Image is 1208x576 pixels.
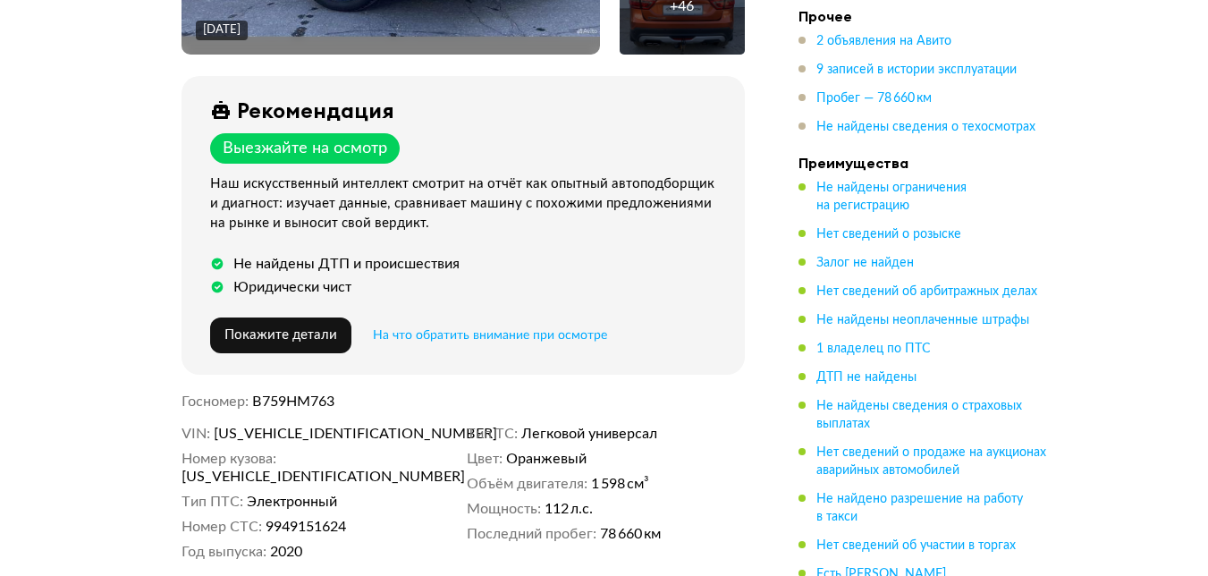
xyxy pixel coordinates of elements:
span: 9949151624 [266,518,346,536]
span: Не найдены ограничения на регистрацию [816,182,967,212]
span: 1 владелец по ПТС [816,343,931,355]
span: Нет сведений о розыске [816,228,961,241]
button: Покажите детали [210,318,351,353]
h4: Преимущества [798,154,1049,172]
div: Не найдены ДТП и происшествия [233,255,460,273]
span: [US_VEHICLE_IDENTIFICATION_NUMBER] [182,468,387,486]
dt: Госномер [182,393,249,411]
span: Оранжевый [506,450,587,468]
span: [US_VEHICLE_IDENTIFICATION_NUMBER] [214,425,419,443]
span: 9 записей в истории эксплуатации [816,64,1017,76]
span: Покажите детали [224,328,337,342]
span: На что обратить внимание при осмотре [373,329,607,342]
span: Не найдены сведения о техосмотрах [816,121,1035,133]
span: В759НМ763 [252,394,334,409]
div: Наш искусственный интеллект смотрит на отчёт как опытный автоподборщик и диагност: изучает данные... [210,174,723,233]
dt: VIN [182,425,210,443]
div: Рекомендация [237,97,394,123]
dt: Последний пробег [467,525,596,543]
span: Легковой универсал [521,425,657,443]
span: 78 660 км [600,525,661,543]
span: ДТП не найдены [816,371,917,384]
dt: Объём двигателя [467,475,587,493]
dt: Год выпуска [182,543,266,561]
span: 2020 [270,543,302,561]
div: Юридически чист [233,278,351,296]
span: 2 объявления на Авито [816,35,951,47]
dt: Цвет [467,450,503,468]
span: Пробег — 78 660 км [816,92,932,105]
dt: Тип ПТС [182,493,243,511]
span: Не найдено разрешение на работу в такси [816,493,1023,523]
span: Нет сведений о продаже на аукционах аварийных автомобилей [816,446,1046,477]
dt: Тип ТС [467,425,518,443]
div: Выезжайте на осмотр [223,139,387,158]
span: 112 л.с. [545,500,593,518]
span: Не найдены неоплаченные штрафы [816,314,1029,326]
div: [DATE] [203,22,241,38]
h4: Прочее [798,7,1049,25]
span: Залог не найден [816,257,914,269]
span: Не найдены сведения о страховых выплатах [816,400,1022,430]
span: 1 598 см³ [591,475,649,493]
dt: Номер кузова [182,450,276,468]
dt: Номер СТС [182,518,262,536]
span: Нет сведений об арбитражных делах [816,285,1037,298]
span: Нет сведений об участии в торгах [816,539,1016,552]
dt: Мощность [467,500,541,518]
span: Электронный [247,493,337,511]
